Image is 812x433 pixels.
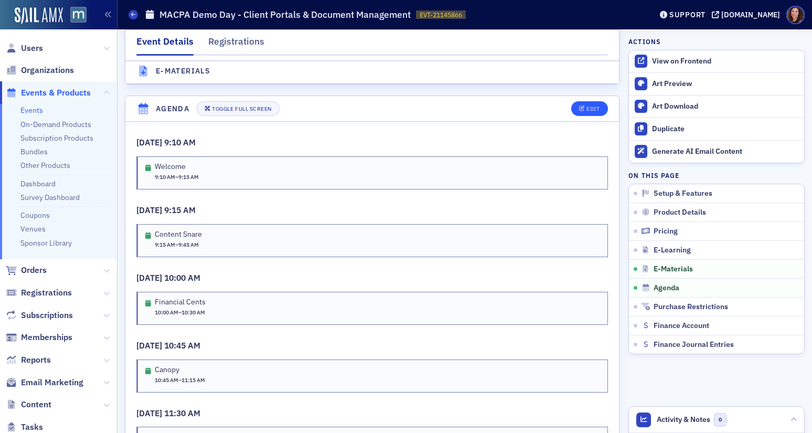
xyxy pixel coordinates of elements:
a: Art Preview [629,73,804,95]
a: Coupons [20,210,50,220]
span: 9:15 AM [164,205,196,215]
div: Edit [586,106,600,112]
h4: E-Materials [156,66,210,77]
a: Events [20,105,43,115]
span: Organizations [21,65,74,76]
span: Pricing [654,227,678,236]
time: 9:45 AM [178,241,199,248]
span: 10:00 AM [164,272,200,283]
span: – [155,241,199,249]
span: 11:30 AM [164,408,200,418]
span: [DATE] [136,340,164,351]
span: E-Materials [654,265,693,274]
a: Art Download [629,95,804,118]
a: Tasks [6,421,43,433]
time: 11:15 AM [181,376,205,384]
span: [DATE] [136,205,164,215]
span: Activity & Notes [657,414,710,425]
div: Generate AI Email Content [652,147,799,156]
a: Organizations [6,65,74,76]
span: 0 [714,413,727,426]
time: 10:30 AM [181,309,205,316]
a: Subscriptions [6,310,73,321]
span: Orders [21,265,47,276]
span: – [155,309,205,317]
span: Subscriptions [21,310,73,321]
span: [DATE] [136,408,164,418]
span: Finance Journal Entries [654,340,734,350]
div: Content Snare [155,230,202,239]
span: Users [21,43,43,54]
h1: MACPA Demo Day - Client Portals & Document Management [159,8,411,21]
span: [DATE] [136,272,164,283]
a: Email Marketing [6,377,83,388]
a: View Homepage [63,7,87,25]
time: 9:10 AM [155,173,175,181]
span: Agenda [654,283,679,293]
h4: Actions [628,37,661,46]
div: Registrations [208,35,264,54]
time: 9:15 AM [155,241,175,248]
a: Registrations [6,287,72,299]
div: Art Preview [652,79,799,89]
span: – [155,376,205,385]
a: Users [6,43,43,54]
span: Purchase Restrictions [654,302,728,312]
span: Reports [21,354,51,366]
img: SailAMX [70,7,87,23]
div: Toggle Full Screen [212,106,271,112]
span: Registrations [21,287,72,299]
button: Edit [571,101,607,116]
button: Generate AI Email Content [629,140,804,163]
div: Welcome [155,162,199,172]
a: Orders [6,265,47,276]
div: View on Frontend [652,57,799,66]
time: 10:45 AM [155,376,178,384]
span: Profile [786,6,805,24]
a: Events & Products [6,87,91,99]
a: Subscription Products [20,133,93,143]
a: Other Products [20,161,70,170]
button: Duplicate [629,118,804,140]
a: Venues [20,224,46,234]
h4: Agenda [156,103,189,114]
h4: On this page [628,171,805,180]
a: Reports [6,354,51,366]
span: Product Details [654,208,706,217]
span: Content [21,399,51,410]
span: E-Learning [654,246,691,255]
a: Bundles [20,147,48,156]
div: Financial Cents [155,298,206,307]
button: [DOMAIN_NAME] [712,11,784,18]
span: Setup & Features [654,189,712,198]
a: Content [6,399,51,410]
a: Survey Dashboard [20,193,80,202]
a: On-Demand Products [20,120,91,129]
div: Art Download [652,102,799,111]
span: Events & Products [21,87,91,99]
img: SailAMX [15,7,63,24]
time: 9:15 AM [178,173,199,181]
a: Dashboard [20,179,56,188]
span: [DATE] [136,137,164,147]
time: 10:00 AM [155,309,178,316]
span: – [155,173,199,182]
a: Sponsor Library [20,238,72,248]
a: Memberships [6,332,72,343]
span: 9:10 AM [164,137,196,147]
span: Email Marketing [21,377,83,388]
div: Canopy [155,365,205,375]
div: Duplicate [652,124,799,134]
div: Event Details [136,35,194,56]
span: 10:45 AM [164,340,200,351]
div: Support [669,10,706,19]
a: View on Frontend [629,50,804,72]
span: Memberships [21,332,72,343]
span: Finance Account [654,321,709,331]
button: Toggle Full Screen [197,101,280,116]
div: [DOMAIN_NAME] [721,10,780,19]
span: EVT-21145866 [420,10,462,19]
span: Tasks [21,421,43,433]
